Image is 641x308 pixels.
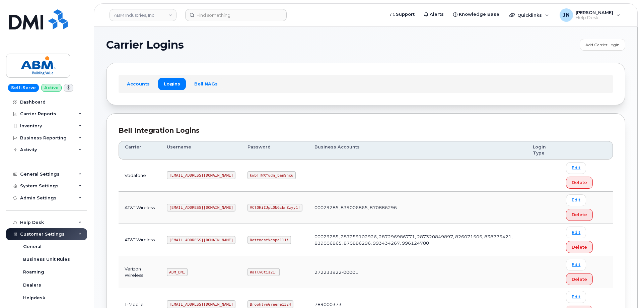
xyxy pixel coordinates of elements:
span: Delete [572,179,587,186]
code: VClOHiIJpL0NGcbnZzyy1! [247,204,302,212]
a: Edit [566,227,586,238]
code: RottnestVespa111! [247,236,291,244]
a: Edit [566,162,586,174]
button: Delete [566,273,593,285]
code: RallyOtis21! [247,268,279,276]
th: Business Accounts [308,141,527,160]
a: Bell NAGs [189,78,223,90]
th: Login Type [527,141,560,160]
td: 272233922-00001 [308,256,527,288]
span: Carrier Logins [106,40,184,50]
th: Carrier [119,141,161,160]
td: Vodafone [119,160,161,192]
td: Verizon Wireless [119,256,161,288]
code: kwb!TWX*udn_ban9hcu [247,171,295,179]
code: [EMAIL_ADDRESS][DOMAIN_NAME] [167,204,235,212]
th: Username [161,141,241,160]
a: Edit [566,259,586,270]
a: Edit [566,291,586,303]
a: Logins [158,78,186,90]
td: 00029285, 839006865, 870886296 [308,192,527,224]
td: AT&T Wireless [119,224,161,256]
code: [EMAIL_ADDRESS][DOMAIN_NAME] [167,236,235,244]
span: Delete [572,244,587,250]
th: Password [241,141,308,160]
div: Bell Integration Logins [119,126,613,135]
a: Accounts [121,78,155,90]
code: [EMAIL_ADDRESS][DOMAIN_NAME] [167,171,235,179]
button: Delete [566,209,593,221]
span: Delete [572,276,587,283]
a: Add Carrier Login [580,39,625,51]
button: Delete [566,177,593,189]
td: AT&T Wireless [119,192,161,224]
td: 00029285, 287259102926, 287296986771, 287320849897, 826071505, 838775421, 839006865, 870886296, 9... [308,224,527,256]
a: Edit [566,194,586,206]
span: Delete [572,211,587,218]
code: ABM_DMI [167,268,187,276]
button: Delete [566,241,593,253]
